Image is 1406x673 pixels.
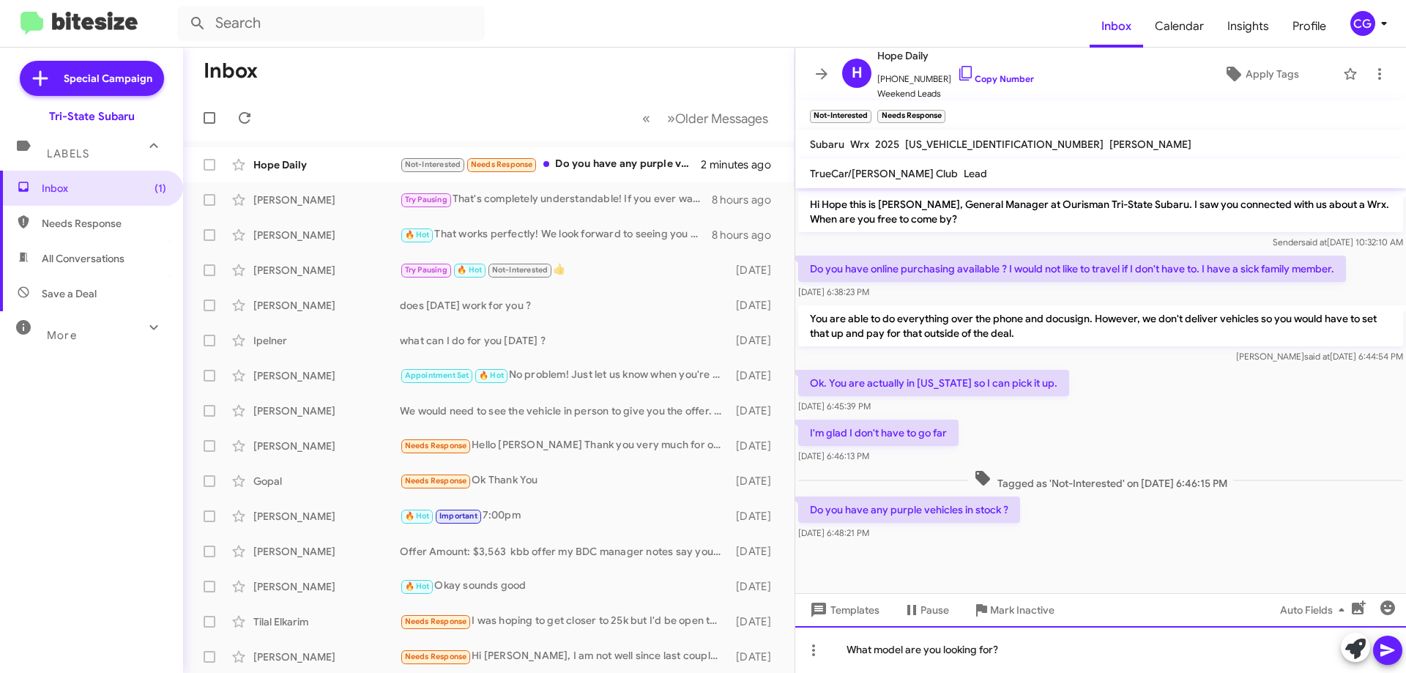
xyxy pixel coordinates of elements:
[492,265,548,275] span: Not-Interested
[42,286,97,301] span: Save a Deal
[253,228,400,242] div: [PERSON_NAME]
[400,367,729,384] div: No problem! Just let us know when you're ready, and we can find a time that works for you. Lookin...
[798,256,1346,282] p: Do you have online purchasing available ? I would not like to travel if I don't have to. I have a...
[729,404,783,418] div: [DATE]
[253,368,400,383] div: [PERSON_NAME]
[405,160,461,169] span: Not-Interested
[253,298,400,313] div: [PERSON_NAME]
[405,195,447,204] span: Try Pausing
[253,404,400,418] div: [PERSON_NAME]
[1350,11,1375,36] div: CG
[658,103,777,133] button: Next
[400,544,729,559] div: Offer Amount: $3,563 kbb offer my BDC manager notes say your passing it on to your son let us kno...
[729,650,783,664] div: [DATE]
[675,111,768,127] span: Older Messages
[850,138,869,151] span: Wrx
[667,109,675,127] span: »
[400,648,729,665] div: Hi [PERSON_NAME], I am not well since last couple of days, sorry couldn't reply to you. I wont be...
[400,226,712,243] div: That works perfectly! We look forward to seeing you both at 5:30 PM [DATE]. Let me know if you ne...
[729,263,783,278] div: [DATE]
[253,650,400,664] div: [PERSON_NAME]
[253,193,400,207] div: [PERSON_NAME]
[810,138,844,151] span: Subaru
[729,298,783,313] div: [DATE]
[47,329,77,342] span: More
[877,110,945,123] small: Needs Response
[400,404,729,418] div: We would need to see the vehicle in person to give you the offer. Do you have time to stop in for...
[1304,351,1330,362] span: said at
[990,597,1054,623] span: Mark Inactive
[729,368,783,383] div: [DATE]
[1281,5,1338,48] a: Profile
[253,544,400,559] div: [PERSON_NAME]
[42,181,166,196] span: Inbox
[405,265,447,275] span: Try Pausing
[253,439,400,453] div: [PERSON_NAME]
[798,527,869,538] span: [DATE] 6:48:21 PM
[253,263,400,278] div: [PERSON_NAME]
[964,167,987,180] span: Lead
[729,333,783,348] div: [DATE]
[701,157,783,172] div: 2 minutes ago
[798,370,1069,396] p: Ok. You are actually in [US_STATE] so I can pick it up.
[405,371,469,380] span: Appointment Set
[798,305,1403,346] p: You are able to do everything over the phone and docusign. However, we don't deliver vehicles so ...
[634,103,777,133] nav: Page navigation example
[1143,5,1216,48] span: Calendar
[729,544,783,559] div: [DATE]
[968,469,1233,491] span: Tagged as 'Not-Interested' on [DATE] 6:46:15 PM
[400,261,729,278] div: 👍
[457,265,482,275] span: 🔥 Hot
[729,579,783,594] div: [DATE]
[155,181,166,196] span: (1)
[177,6,485,41] input: Search
[905,138,1104,151] span: [US_VEHICLE_IDENTIFICATION_NUMBER]
[877,64,1034,86] span: [PHONE_NUMBER]
[400,191,712,208] div: That's completely understandable! If you ever want to discuss your options or have questions, fee...
[405,617,467,626] span: Needs Response
[47,147,89,160] span: Labels
[798,286,869,297] span: [DATE] 6:38:23 PM
[1186,61,1336,87] button: Apply Tags
[253,474,400,488] div: Gopal
[875,138,899,151] span: 2025
[807,597,879,623] span: Templates
[1090,5,1143,48] a: Inbox
[729,439,783,453] div: [DATE]
[1246,61,1299,87] span: Apply Tags
[400,578,729,595] div: Okay sounds good
[42,216,166,231] span: Needs Response
[405,511,430,521] span: 🔥 Hot
[253,157,400,172] div: Hope Daily
[253,579,400,594] div: [PERSON_NAME]
[1273,237,1403,248] span: Sender [DATE] 10:32:10 AM
[642,109,650,127] span: «
[400,472,729,489] div: Ok Thank You
[400,437,729,454] div: Hello [PERSON_NAME] Thank you very much for our conversations, you have been very informative and...
[798,401,871,412] span: [DATE] 6:45:39 PM
[877,47,1034,64] span: Hope Daily
[1268,597,1362,623] button: Auto Fields
[1338,11,1390,36] button: CG
[1216,5,1281,48] a: Insights
[42,251,124,266] span: All Conversations
[798,191,1403,232] p: Hi Hope this is [PERSON_NAME], General Manager at Ourisman Tri-State Subaru. I saw you connected ...
[439,511,477,521] span: Important
[400,507,729,524] div: 7:00pm
[712,193,783,207] div: 8 hours ago
[795,626,1406,673] div: What model are you looking for?
[957,73,1034,84] a: Copy Number
[798,420,959,446] p: I'm glad I don't have to go far
[798,450,869,461] span: [DATE] 6:46:13 PM
[729,509,783,524] div: [DATE]
[1301,237,1327,248] span: said at
[405,230,430,239] span: 🔥 Hot
[400,333,729,348] div: what can I do for you [DATE] ?
[400,156,701,173] div: Do you have any purple vehicles in stock ?
[204,59,258,83] h1: Inbox
[920,597,949,623] span: Pause
[471,160,533,169] span: Needs Response
[852,62,863,85] span: H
